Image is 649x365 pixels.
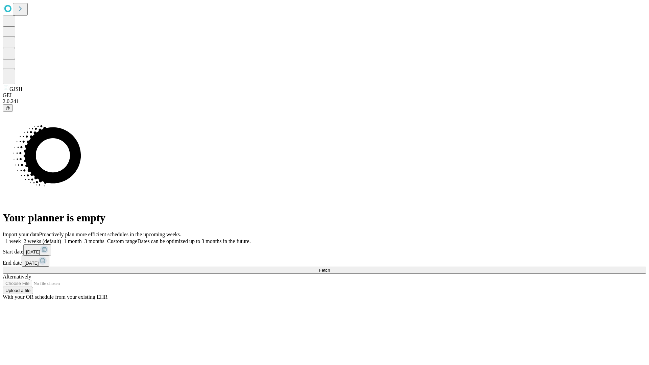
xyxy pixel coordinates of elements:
span: [DATE] [26,249,40,254]
span: GJSH [9,86,22,92]
span: Dates can be optimized up to 3 months in the future. [137,238,250,244]
span: Custom range [107,238,137,244]
span: [DATE] [24,261,39,266]
h1: Your planner is empty [3,212,646,224]
button: [DATE] [23,244,51,255]
button: @ [3,104,13,112]
button: Upload a file [3,287,33,294]
span: @ [5,105,10,111]
span: Proactively plan more efficient schedules in the upcoming weeks. [39,232,181,237]
span: Fetch [319,268,330,273]
div: GEI [3,92,646,98]
div: End date [3,255,646,267]
span: 1 week [5,238,21,244]
span: Import your data [3,232,39,237]
span: 2 weeks (default) [24,238,61,244]
span: Alternatively [3,274,31,279]
button: [DATE] [22,255,49,267]
span: 3 months [85,238,104,244]
span: With your OR schedule from your existing EHR [3,294,107,300]
span: 1 month [64,238,82,244]
div: Start date [3,244,646,255]
button: Fetch [3,267,646,274]
div: 2.0.241 [3,98,646,104]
